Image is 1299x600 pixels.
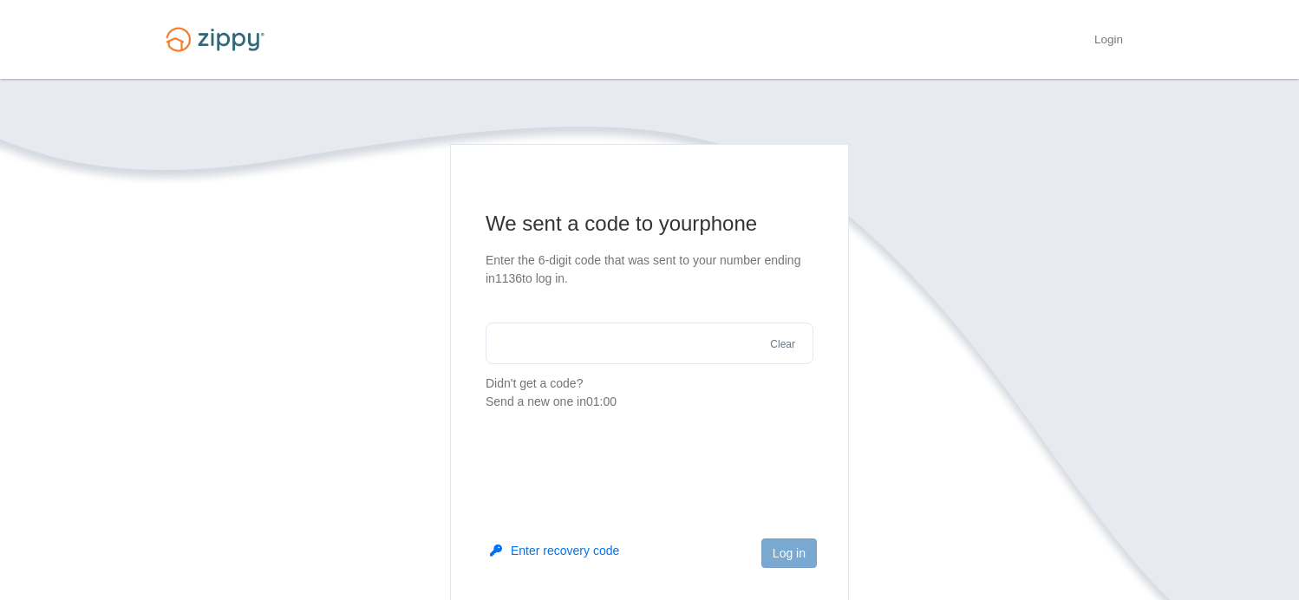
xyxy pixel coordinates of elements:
p: Enter the 6-digit code that was sent to your number ending in 1136 to log in. [486,251,813,288]
button: Enter recovery code [490,542,619,559]
div: Send a new one in 01:00 [486,393,813,411]
button: Log in [761,538,817,568]
p: Didn't get a code? [486,375,813,411]
h1: We sent a code to your phone [486,210,813,238]
button: Clear [765,336,800,353]
a: Login [1094,33,1123,50]
img: Logo [155,19,275,60]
